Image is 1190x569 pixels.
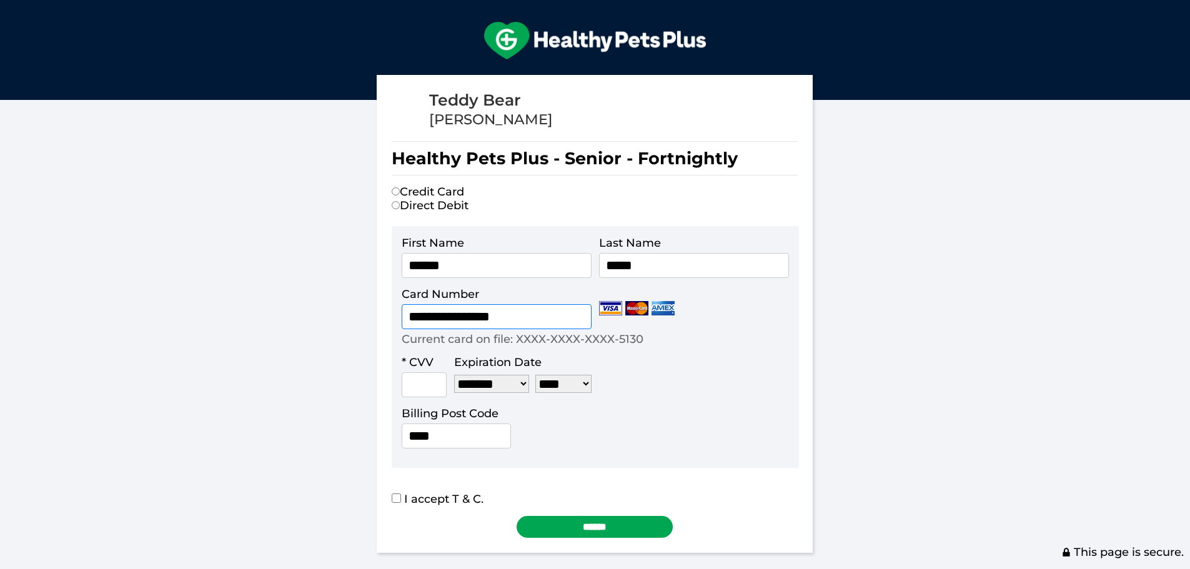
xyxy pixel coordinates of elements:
[392,201,400,209] input: Direct Debit
[392,141,798,176] h1: Healthy Pets Plus - Senior - Fortnightly
[454,355,542,369] label: Expiration Date
[1061,545,1184,559] span: This page is secure.
[652,301,675,315] img: Amex
[429,111,553,129] div: [PERSON_NAME]
[392,185,464,199] label: Credit Card
[429,90,553,111] div: Teddy Bear
[392,493,401,503] input: I accept T & C.
[625,301,648,315] img: Mastercard
[402,287,479,301] label: Card Number
[392,492,483,506] label: I accept T & C.
[402,236,464,250] label: First Name
[402,332,643,346] p: Current card on file: XXXX-XXXX-XXXX-5130
[392,199,469,212] label: Direct Debit
[392,187,400,195] input: Credit Card
[402,407,498,420] label: Billing Post Code
[599,301,622,315] img: Visa
[599,236,661,250] label: Last Name
[402,355,434,369] label: * CVV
